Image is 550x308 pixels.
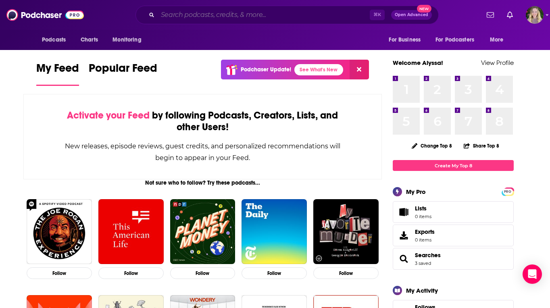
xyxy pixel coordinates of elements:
[75,32,103,48] a: Charts
[391,10,432,20] button: Open AdvancedNew
[490,34,504,46] span: More
[393,248,514,270] span: Searches
[395,13,428,17] span: Open Advanced
[294,64,343,75] a: See What's New
[415,228,435,235] span: Exports
[158,8,370,21] input: Search podcasts, credits, & more...
[415,237,435,243] span: 0 items
[396,230,412,241] span: Exports
[36,61,79,86] a: My Feed
[313,267,379,279] button: Follow
[393,201,514,223] a: Lists
[526,6,544,24] img: User Profile
[36,61,79,80] span: My Feed
[396,206,412,218] span: Lists
[435,34,474,46] span: For Podcasters
[170,267,235,279] button: Follow
[393,59,443,67] a: Welcome Alyssa!
[170,199,235,264] img: Planet Money
[526,6,544,24] button: Show profile menu
[27,267,92,279] button: Follow
[417,5,431,12] span: New
[112,34,141,46] span: Monitoring
[383,32,431,48] button: open menu
[42,34,66,46] span: Podcasts
[27,199,92,264] img: The Joe Rogan Experience
[241,66,291,73] p: Podchaser Update!
[463,138,500,154] button: Share Top 8
[36,32,76,48] button: open menu
[504,8,516,22] a: Show notifications dropdown
[503,189,512,195] span: PRO
[64,110,341,133] div: by following Podcasts, Creators, Lists, and other Users!
[503,188,512,194] a: PRO
[313,199,379,264] img: My Favorite Murder with Karen Kilgariff and Georgia Hardstark
[370,10,385,20] span: ⌘ K
[483,8,497,22] a: Show notifications dropdown
[107,32,152,48] button: open menu
[415,252,441,259] a: Searches
[430,32,486,48] button: open menu
[526,6,544,24] span: Logged in as lauren19365
[415,260,431,266] a: 3 saved
[415,205,431,212] span: Lists
[396,253,412,264] a: Searches
[523,264,542,284] div: Open Intercom Messenger
[484,32,514,48] button: open menu
[6,7,84,23] img: Podchaser - Follow, Share and Rate Podcasts
[23,179,382,186] div: Not sure who to follow? Try these podcasts...
[393,225,514,246] a: Exports
[393,160,514,171] a: Create My Top 8
[98,267,164,279] button: Follow
[89,61,157,80] span: Popular Feed
[415,205,427,212] span: Lists
[407,141,457,151] button: Change Top 8
[389,34,421,46] span: For Business
[81,34,98,46] span: Charts
[415,214,431,219] span: 0 items
[242,199,307,264] img: The Daily
[481,59,514,67] a: View Profile
[89,61,157,86] a: Popular Feed
[135,6,439,24] div: Search podcasts, credits, & more...
[406,188,426,196] div: My Pro
[64,140,341,164] div: New releases, episode reviews, guest credits, and personalized recommendations will begin to appe...
[242,267,307,279] button: Follow
[406,287,438,294] div: My Activity
[98,199,164,264] img: This American Life
[67,109,150,121] span: Activate your Feed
